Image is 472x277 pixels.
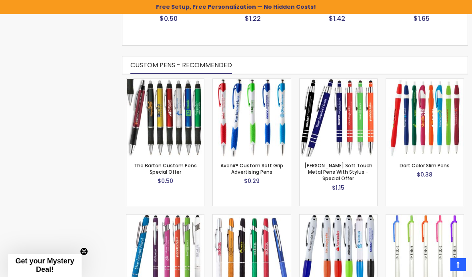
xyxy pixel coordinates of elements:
span: CUSTOM PENS - RECOMMENDED [130,60,232,70]
a: Dart Color Slim Pens [400,162,450,169]
button: Close teaser [80,247,88,255]
span: $0.29 [244,177,260,185]
a: Orlando Bright Value Click Stick Pen [386,214,464,221]
a: The Barton Custom Pens Special Offer [126,78,204,85]
span: $1.42 [329,14,345,23]
img: Avenir® Custom Soft Grip Advertising Pens [213,79,290,157]
span: $1.22 [245,14,261,23]
img: Dart Color slim Pens [386,79,464,157]
span: $0.38 [417,171,432,179]
a: Dart Color slim Pens [386,78,464,85]
a: Epic Soft Touch® Custom Pens + Stylus - Special Offer [126,214,204,221]
img: The Barton Custom Pens Special Offer [126,79,204,157]
span: Get your Mystery Deal! [15,257,74,273]
img: Celeste Soft Touch Metal Pens With Stylus - Special Offer [300,79,377,157]
span: $0.50 [160,14,178,23]
span: $1.65 [414,14,430,23]
span: $1.15 [332,184,344,192]
a: Top [450,258,466,271]
span: $0.50 [158,177,173,185]
a: Celeste Soft Touch Metal Pens With Stylus - Special Offer [300,78,377,85]
a: Escalade Metal-Grip Advertising Pens [213,214,290,221]
a: Avenir® Custom Soft Grip Advertising Pens [220,162,283,175]
a: Kimberly Logo Stylus Pens - Special Offer [300,214,377,221]
a: The Barton Custom Pens Special Offer [134,162,197,175]
div: Get your Mystery Deal!Close teaser [8,254,82,277]
a: [PERSON_NAME] Soft Touch Metal Pens With Stylus - Special Offer [304,162,372,182]
a: Avenir® Custom Soft Grip Advertising Pens [213,78,290,85]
